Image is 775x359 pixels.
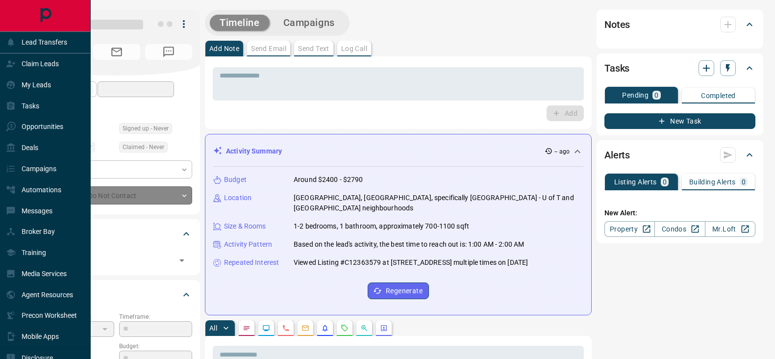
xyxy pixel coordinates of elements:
[282,324,290,332] svg: Calls
[41,222,192,246] div: Tags
[742,179,746,185] p: 0
[705,221,755,237] a: Mr.Loft
[654,92,658,99] p: 0
[614,179,657,185] p: Listing Alerts
[175,254,189,267] button: Open
[93,44,140,60] span: No Email
[209,325,217,332] p: All
[604,56,755,80] div: Tasks
[341,324,349,332] svg: Requests
[654,221,705,237] a: Condos
[301,324,309,332] svg: Emails
[209,45,239,52] p: Add Note
[604,208,755,218] p: New Alert:
[123,142,164,152] span: Claimed - Never
[604,113,755,129] button: New Task
[321,324,329,332] svg: Listing Alerts
[224,239,272,250] p: Activity Pattern
[224,193,251,203] p: Location
[294,221,469,231] p: 1-2 bedrooms, 1 bathroom, approximately 700-1100 sqft
[41,186,192,205] div: Do Not Contact
[119,342,192,351] p: Budget:
[368,282,429,299] button: Regenerate
[604,60,629,76] h2: Tasks
[119,312,192,321] p: Timeframe:
[701,92,736,99] p: Completed
[294,257,528,268] p: Viewed Listing #C12363579 at [STREET_ADDRESS] multiple times on [DATE]
[604,17,630,32] h2: Notes
[226,146,282,156] p: Activity Summary
[294,193,583,213] p: [GEOGRAPHIC_DATA], [GEOGRAPHIC_DATA], specifically [GEOGRAPHIC_DATA] - U of T and [GEOGRAPHIC_DAT...
[622,92,649,99] p: Pending
[262,324,270,332] svg: Lead Browsing Activity
[689,179,736,185] p: Building Alerts
[554,147,570,156] p: -- ago
[604,13,755,36] div: Notes
[145,44,192,60] span: No Number
[380,324,388,332] svg: Agent Actions
[41,283,192,307] div: Criteria
[294,239,524,250] p: Based on the lead's activity, the best time to reach out is: 1:00 AM - 2:00 AM
[604,147,630,163] h2: Alerts
[224,221,266,231] p: Size & Rooms
[224,175,247,185] p: Budget
[663,179,667,185] p: 0
[243,324,250,332] svg: Notes
[604,143,755,167] div: Alerts
[294,175,363,185] p: Around $2400 - $2790
[123,124,169,133] span: Signed up - Never
[604,221,655,237] a: Property
[274,15,345,31] button: Campaigns
[360,324,368,332] svg: Opportunities
[210,15,270,31] button: Timeline
[213,142,583,160] div: Activity Summary-- ago
[224,257,279,268] p: Repeated Interest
